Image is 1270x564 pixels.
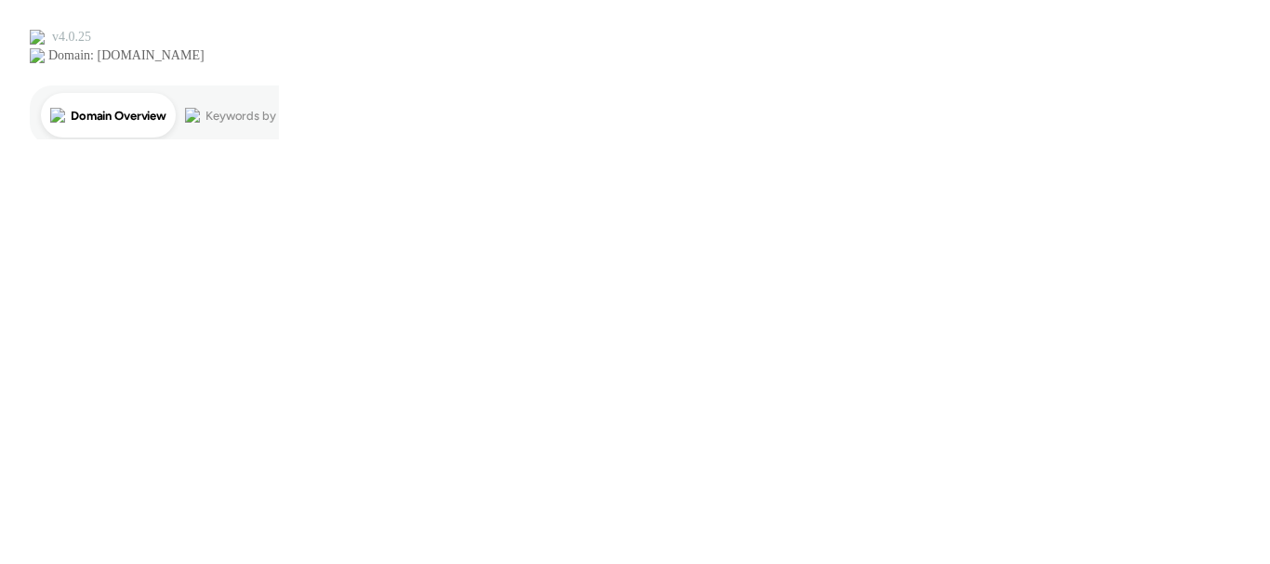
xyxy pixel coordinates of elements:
[30,30,45,45] img: logo_orange.svg
[205,110,313,122] div: Keywords by Traffic
[50,108,65,123] img: tab_domain_overview_orange.svg
[52,30,91,45] div: v 4.0.25
[185,108,200,123] img: tab_keywords_by_traffic_grey.svg
[48,48,205,63] div: Domain: [DOMAIN_NAME]
[71,110,166,122] div: Domain Overview
[30,48,45,63] img: website_grey.svg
